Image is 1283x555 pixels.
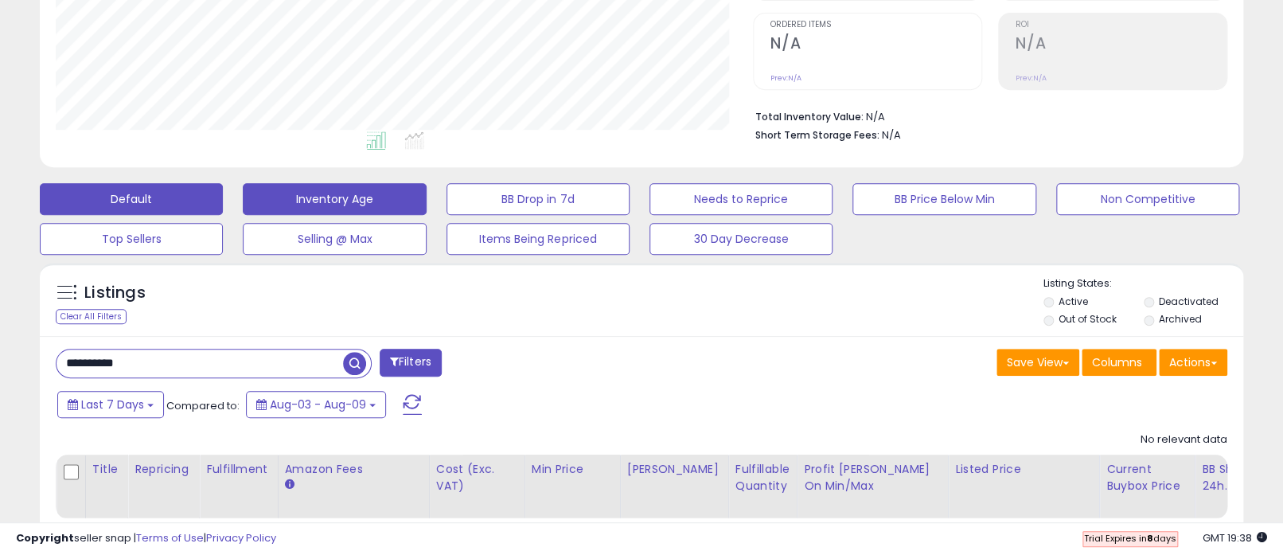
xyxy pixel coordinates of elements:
span: N/A [882,127,901,143]
li: N/A [755,106,1215,125]
button: Save View [996,349,1079,376]
button: Items Being Repriced [447,223,630,255]
div: Title [92,461,121,478]
button: BB Drop in 7d [447,183,630,215]
div: Listed Price [955,461,1093,478]
span: Ordered Items [770,21,981,29]
div: Cost (Exc. VAT) [436,461,518,494]
button: Aug-03 - Aug-09 [246,391,386,418]
div: Amazon Fees [285,461,423,478]
strong: Copyright [16,530,74,545]
h2: N/A [1016,34,1226,56]
span: 2025-08-17 19:38 GMT [1203,530,1267,545]
div: Min Price [532,461,614,478]
h2: N/A [770,34,981,56]
a: Privacy Policy [206,530,276,545]
span: Trial Expires in days [1084,532,1176,545]
h5: Listings [84,282,146,304]
div: [PERSON_NAME] [627,461,722,478]
button: Non Competitive [1056,183,1239,215]
span: Last 7 Days [81,397,144,412]
div: Fulfillment [206,461,271,478]
small: Amazon Fees. [285,478,294,492]
div: No relevant data [1141,432,1227,448]
span: Aug-03 - Aug-09 [270,397,366,412]
span: ROI [1016,21,1226,29]
div: Clear All Filters [56,309,127,324]
div: Fulfillable Quantity [735,461,790,494]
b: 8 [1147,532,1153,545]
button: BB Price Below Min [852,183,1035,215]
label: Deactivated [1159,295,1219,308]
label: Active [1059,295,1088,308]
button: Columns [1082,349,1156,376]
div: seller snap | | [16,531,276,546]
span: Compared to: [166,398,240,413]
div: BB Share 24h. [1202,461,1260,494]
b: Short Term Storage Fees: [755,128,879,142]
b: Total Inventory Value: [755,110,864,123]
label: Out of Stock [1059,312,1117,326]
button: Selling @ Max [243,223,426,255]
th: The percentage added to the cost of goods (COGS) that forms the calculator for Min & Max prices. [797,455,948,518]
small: Prev: N/A [770,73,801,83]
button: Filters [380,349,442,377]
small: Prev: N/A [1016,73,1047,83]
button: Actions [1159,349,1227,376]
div: Profit [PERSON_NAME] on Min/Max [804,461,942,494]
div: Repricing [135,461,193,478]
button: Top Sellers [40,223,223,255]
button: Default [40,183,223,215]
button: Needs to Reprice [649,183,833,215]
div: Current Buybox Price [1106,461,1188,494]
p: Listing States: [1043,276,1243,291]
button: Inventory Age [243,183,426,215]
button: 30 Day Decrease [649,223,833,255]
label: Archived [1159,312,1202,326]
button: Last 7 Days [57,391,164,418]
span: Columns [1092,354,1142,370]
a: Terms of Use [136,530,204,545]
